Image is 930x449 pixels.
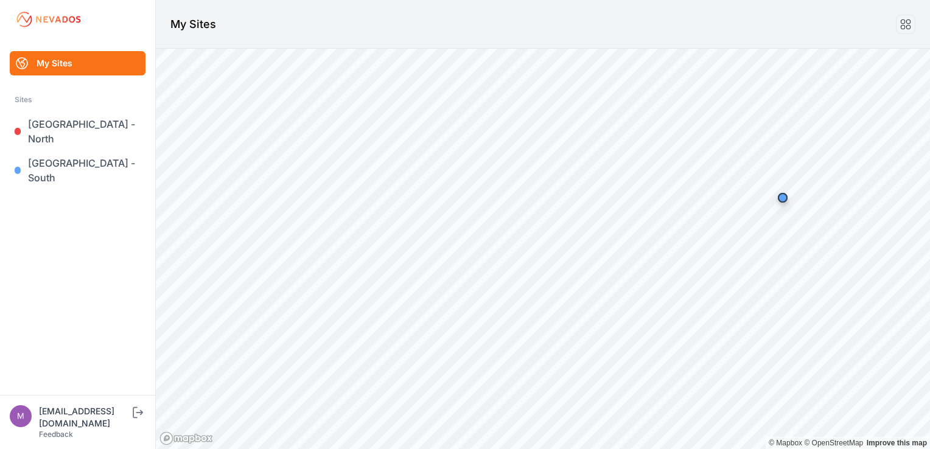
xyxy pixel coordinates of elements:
h1: My Sites [170,16,216,33]
canvas: Map [156,49,930,449]
a: Feedback [39,430,73,439]
img: Nevados [15,10,83,29]
a: [GEOGRAPHIC_DATA] - South [10,151,145,190]
div: Map marker [771,186,795,210]
a: My Sites [10,51,145,75]
a: Mapbox [769,439,802,447]
a: Mapbox logo [159,431,213,445]
a: Map feedback [867,439,927,447]
div: [EMAIL_ADDRESS][DOMAIN_NAME] [39,405,130,430]
a: [GEOGRAPHIC_DATA] - North [10,112,145,151]
div: Sites [15,92,141,107]
img: m.kawarkhe@aegisrenewables.in [10,405,32,427]
a: OpenStreetMap [804,439,863,447]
